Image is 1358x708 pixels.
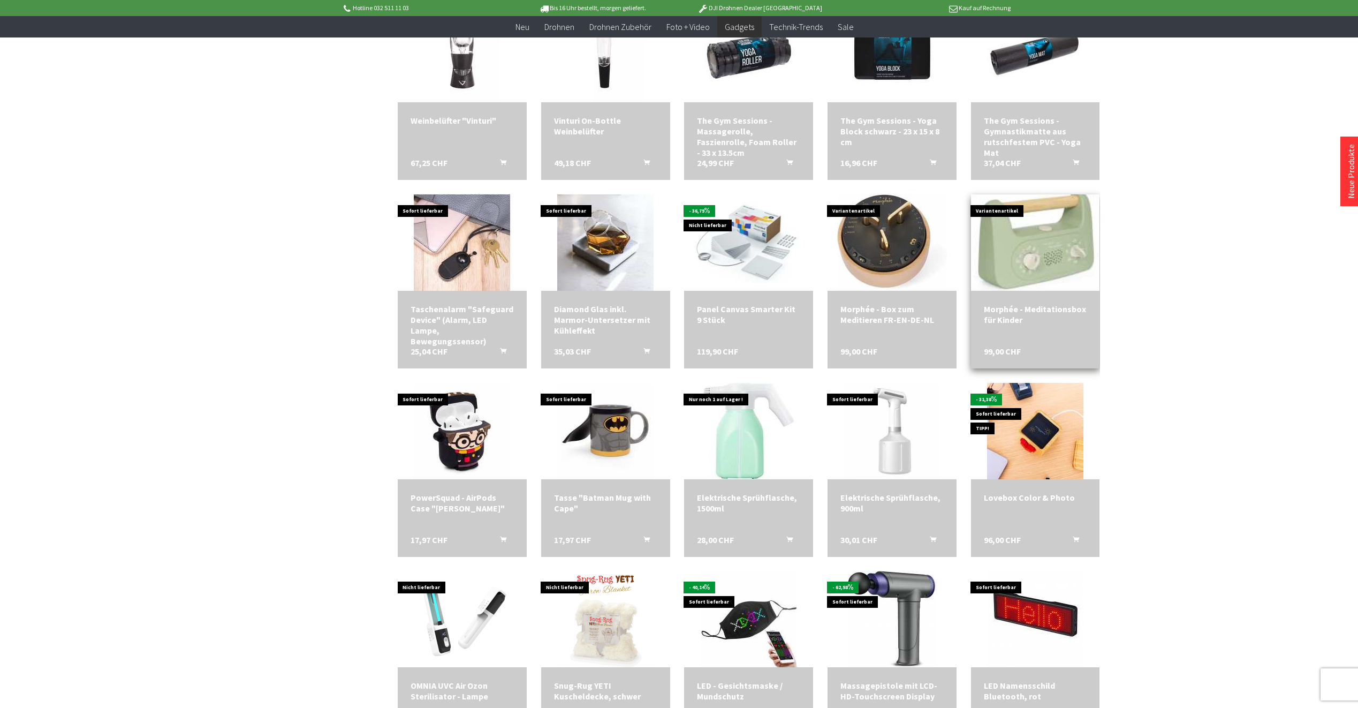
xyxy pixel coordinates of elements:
[984,492,1087,503] a: Lovebox Color & Photo 96,00 CHF In den Warenkorb
[697,157,734,168] span: 24,99 CHF
[701,6,797,102] img: The Gym Sessions - Massagerolle, Faszienrolle, Foam Roller - 33 x 13.5cm
[840,304,944,325] div: Morphée - Box zum Meditieren FR-EN-DE-NL
[984,157,1021,168] span: 37,04 CHF
[487,157,513,171] button: In den Warenkorb
[830,16,861,38] a: Sale
[840,157,877,168] span: 16,96 CHF
[984,534,1021,545] span: 96,00 CHF
[666,21,710,32] span: Foto + Video
[411,492,514,514] div: PowerSquad - AirPods Case "[PERSON_NAME]"
[554,304,657,336] div: Diamond Glas inkl. Marmor-Untersetzer mit Kühleffekt
[840,115,944,147] div: The Gym Sessions - Yoga Block schwarz - 23 x 15 x 8 cm
[676,2,843,14] p: DJI Drohnen Dealer [GEOGRAPHIC_DATA]
[984,680,1087,702] div: LED Namensschild Bluetooth, rot
[725,21,754,32] span: Gadgets
[515,21,529,32] span: Neu
[1346,144,1356,199] a: Neue Produkte
[697,346,738,357] span: 119,90 CHF
[411,115,514,126] div: Weinbelüfter "Vinturi"
[411,346,447,357] span: 25,04 CHF
[987,383,1083,479] img: Lovebox Color & Photo
[684,202,813,283] img: Panel Canvas Smarter Kit 9 Stück
[840,534,877,545] span: 30,01 CHF
[631,346,656,360] button: In den Warenkorb
[411,157,447,168] span: 67,25 CHF
[554,157,591,168] span: 49,18 CHF
[717,16,762,38] a: Gadgets
[631,534,656,548] button: In den Warenkorb
[411,680,514,702] div: OMNIA UVC Air Ozon Sterilisator - Lampe
[1060,157,1086,171] button: In den Warenkorb
[697,304,800,325] div: Panel Canvas Smarter Kit 9 Stück
[554,115,657,137] a: Vinturi On-Bottle Weinbelüfter 49,18 CHF In den Warenkorb
[984,680,1087,702] a: LED Namensschild Bluetooth, rot 30,01 CHF In den Warenkorb
[508,16,537,38] a: Neu
[411,680,514,702] a: OMNIA UVC Air Ozon Sterilisator - Lampe 60,12 CHF
[837,194,947,291] img: Morphée - Box zum Meditieren FR-EN-DE-NL
[659,16,717,38] a: Foto + Video
[697,115,800,158] a: The Gym Sessions - Massagerolle, Faszienrolle, Foam Roller - 33 x 13.5cm 24,99 CHF In den Warenkorb
[554,304,657,336] a: Diamond Glas inkl. Marmor-Untersetzer mit Kühleffekt 35,03 CHF In den Warenkorb
[554,680,657,702] div: Snug-Rug YETI Kuscheldecke, schwer
[984,304,1087,325] a: Morphée - Meditationsbox für Kinder 99,00 CHF
[414,194,510,291] img: Taschenalarm "Safeguard Device" (Alarm, LED Lampe, Bewegungssensor)
[840,346,877,357] span: 99,00 CHF
[984,115,1087,158] a: The Gym Sessions - Gymnastikmatte aus rutschfestem PVC - Yoga Mat 37,04 CHF In den Warenkorb
[773,534,799,548] button: In den Warenkorb
[411,492,514,514] a: PowerSquad - AirPods Case "[PERSON_NAME]" 17,97 CHF In den Warenkorb
[411,534,447,545] span: 17,97 CHF
[697,534,734,545] span: 28,00 CHF
[984,115,1087,158] div: The Gym Sessions - Gymnastikmatte aus rutschfestem PVC - Yoga Mat
[424,6,500,102] img: Weinbelüfter "Vinturi"
[840,492,944,514] div: Elektrische Sprühflasche, 900ml
[844,383,940,479] img: Elektrische Sprühflasche, 900ml
[589,21,651,32] span: Drohnen Zubehör
[840,492,944,514] a: Elektrische Sprühflasche, 900ml 30,01 CHF In den Warenkorb
[987,6,1083,102] img: The Gym Sessions - Gymnastikmatte aus rutschfestem PVC - Yoga Mat
[414,383,510,479] img: PowerSquad - AirPods Case "Harry Potter"
[411,304,514,347] div: Taschenalarm "Safeguard Device" (Alarm, LED Lampe, Bewegungssensor)
[697,304,800,325] a: Panel Canvas Smarter Kit 9 Stück 119,90 CHF
[342,2,509,14] p: Hotline 032 511 11 03
[697,492,800,514] a: Elektrische Sprühflasche, 1500ml 28,00 CHF In den Warenkorb
[554,534,591,545] span: 17,97 CHF
[987,571,1083,667] img: LED Namensschild Bluetooth, rot
[554,680,657,702] a: Snug-Rug YETI Kuscheldecke, schwer 50,09 CHF
[537,16,582,38] a: Drohnen
[557,383,654,479] img: Tasse "Batman Mug with Cape"
[968,175,1103,310] img: Morphée - Meditationsbox für Kinder
[844,6,940,102] img: The Gym Sessions - Yoga Block schwarz - 23 x 15 x 8 cm
[769,21,823,32] span: Technik-Trends
[544,21,574,32] span: Drohnen
[838,21,854,32] span: Sale
[773,157,799,171] button: In den Warenkorb
[554,492,657,514] a: Tasse "Batman Mug with Cape" 17,97 CHF In den Warenkorb
[487,346,513,360] button: In den Warenkorb
[697,680,800,702] a: LED - Gesichtsmaske / Mundschutz 14,96 CHF In den Warenkorb
[840,304,944,325] a: Morphée - Box zum Meditieren FR-EN-DE-NL 99,00 CHF
[917,534,943,548] button: In den Warenkorb
[411,115,514,126] a: Weinbelüfter "Vinturi" 67,25 CHF In den Warenkorb
[697,492,800,514] div: Elektrische Sprühflasche, 1500ml
[568,6,643,102] img: Vinturi On-Bottle Weinbelüfter
[557,194,654,291] img: Diamond Glas inkl. Marmor-Untersetzer mit Kühleffekt
[631,157,656,171] button: In den Warenkorb
[554,492,657,514] div: Tasse "Batman Mug with Cape"
[848,571,936,667] img: Massagepistole mit LCD-HD-Touchscreen Display
[840,680,944,702] a: Massagepistole mit LCD-HD-Touchscreen Display 29,90 CHF In den Warenkorb
[414,571,510,667] img: OMNIA UVC Air Ozon Sterilisator - Lampe
[984,492,1087,503] div: Lovebox Color & Photo
[582,16,659,38] a: Drohnen Zubehör
[554,115,657,137] div: Vinturi On-Bottle Weinbelüfter
[554,346,591,357] span: 35,03 CHF
[701,571,797,667] img: LED - Gesichtsmaske / Mundschutz
[762,16,830,38] a: Technik-Trends
[509,2,676,14] p: Bis 16 Uhr bestellt, morgen geliefert.
[844,2,1011,14] p: Kauf auf Rechnung
[984,304,1087,325] div: Morphée - Meditationsbox für Kinder
[701,383,797,479] img: Elektrische Sprühflasche, 1500ml
[840,115,944,147] a: The Gym Sessions - Yoga Block schwarz - 23 x 15 x 8 cm 16,96 CHF In den Warenkorb
[697,680,800,702] div: LED - Gesichtsmaske / Mundschutz
[840,680,944,702] div: Massagepistole mit LCD-HD-Touchscreen Display
[917,157,943,171] button: In den Warenkorb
